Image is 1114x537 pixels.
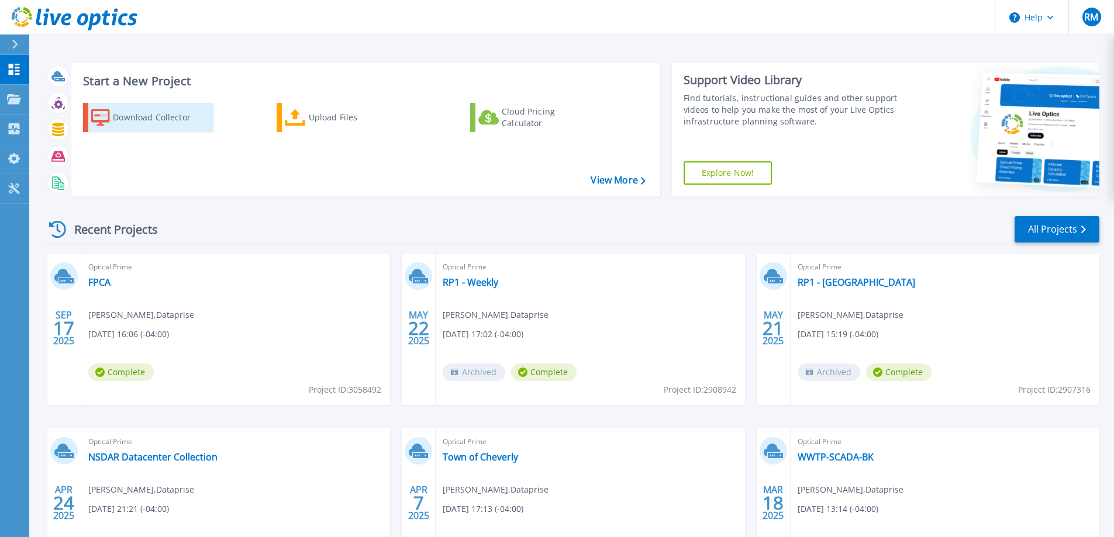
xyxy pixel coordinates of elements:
[866,363,932,381] span: Complete
[443,363,505,381] span: Archived
[88,363,154,381] span: Complete
[408,307,430,349] div: MAY 2025
[763,323,784,333] span: 21
[443,328,523,341] span: [DATE] 17:02 (-04:00)
[88,503,169,515] span: [DATE] 21:21 (-04:00)
[798,451,874,463] a: WWTP-SCADA-BK
[798,261,1092,273] span: Optical Prime
[88,328,169,341] span: [DATE] 16:06 (-04:00)
[408,323,429,333] span: 22
[762,481,784,524] div: MAR 2025
[798,503,878,515] span: [DATE] 13:14 (-04:00)
[443,483,549,496] span: [PERSON_NAME] , Dataprise
[511,363,577,381] span: Complete
[88,451,218,463] a: NSDAR Datacenter Collection
[443,309,549,321] span: [PERSON_NAME] , Dataprise
[684,161,772,185] a: Explore Now!
[88,435,383,448] span: Optical Prime
[664,383,736,396] span: Project ID: 2908942
[309,106,402,129] div: Upload Files
[591,175,645,186] a: View More
[798,483,903,496] span: [PERSON_NAME] , Dataprise
[443,261,737,273] span: Optical Prime
[443,435,737,448] span: Optical Prime
[45,215,174,244] div: Recent Projects
[53,307,75,349] div: SEP 2025
[1015,216,1099,242] a: All Projects
[53,498,74,508] span: 24
[88,483,194,496] span: [PERSON_NAME] , Dataprise
[502,106,595,129] div: Cloud Pricing Calculator
[277,103,407,132] a: Upload Files
[798,309,903,321] span: [PERSON_NAME] , Dataprise
[1018,383,1091,396] span: Project ID: 2907316
[1084,12,1098,22] span: RM
[798,328,878,341] span: [DATE] 15:19 (-04:00)
[443,276,498,288] a: RP1 - Weekly
[88,309,194,321] span: [PERSON_NAME] , Dataprise
[408,481,430,524] div: APR 2025
[798,435,1092,448] span: Optical Prime
[83,75,645,88] h3: Start a New Project
[113,106,206,129] div: Download Collector
[443,503,523,515] span: [DATE] 17:13 (-04:00)
[53,323,74,333] span: 17
[309,383,381,396] span: Project ID: 3058492
[53,481,75,524] div: APR 2025
[798,276,915,288] a: RP1 - [GEOGRAPHIC_DATA]
[762,307,784,349] div: MAY 2025
[798,363,860,381] span: Archived
[470,103,601,132] a: Cloud Pricing Calculator
[88,261,383,273] span: Optical Prime
[83,103,213,132] a: Download Collector
[443,451,518,463] a: Town of Cheverly
[413,498,424,508] span: 7
[88,276,111,288] a: FPCA
[684,92,902,127] div: Find tutorials, instructional guides and other support videos to help you make the most of your L...
[684,72,902,88] div: Support Video Library
[763,498,784,508] span: 18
